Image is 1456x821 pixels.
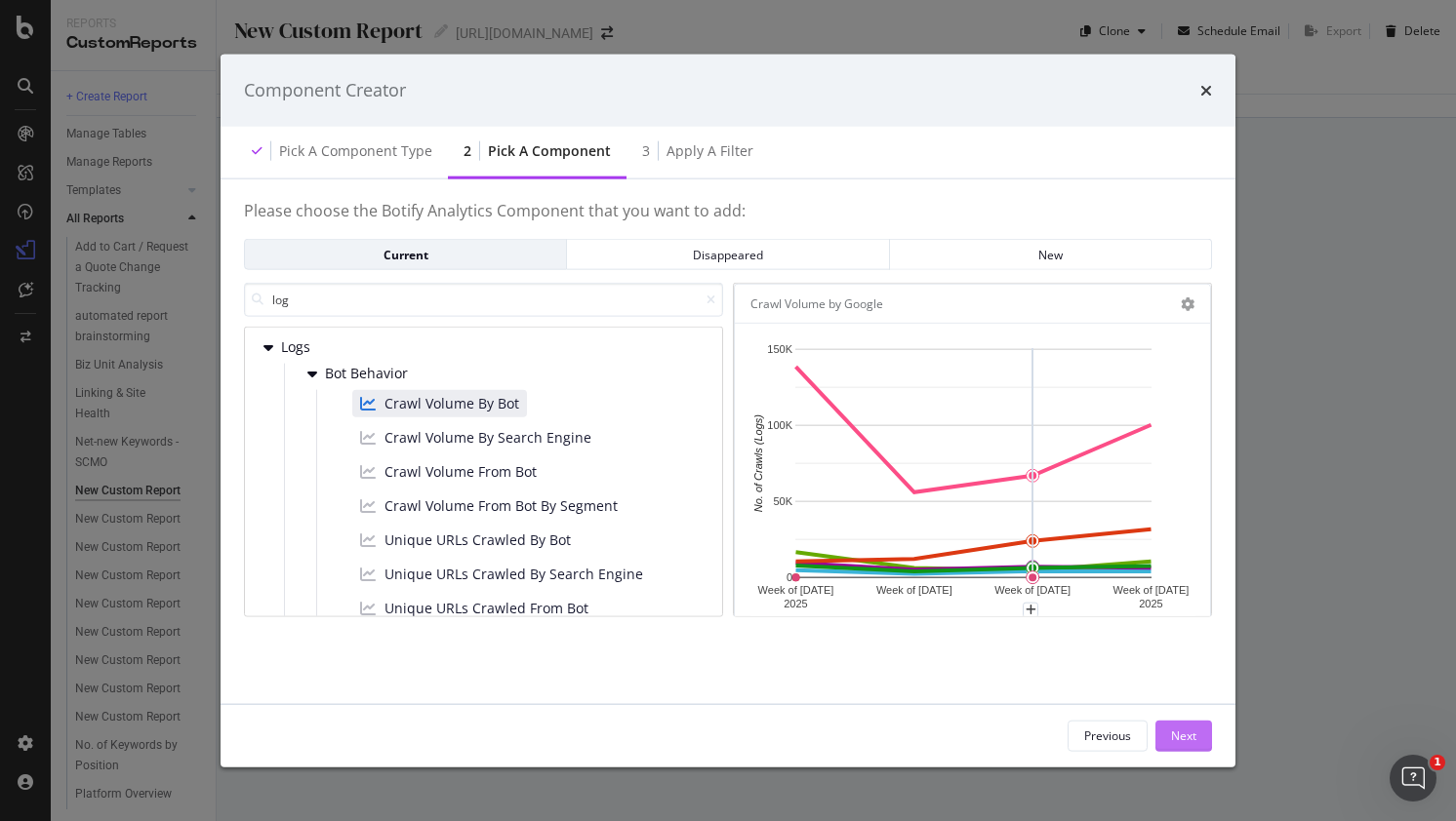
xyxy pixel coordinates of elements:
[281,339,368,356] span: Logs
[642,140,650,160] div: 3
[384,530,571,550] span: Unique URLs Crawled By Bot
[384,394,519,413] span: Crawl Volume By Bot
[667,140,753,160] div: Apply a Filter
[784,598,807,609] text: 2025
[876,584,952,596] text: Week of [DATE]
[758,584,834,596] text: Week of [DATE]
[244,202,1212,239] h4: Please choose the Botify Analytics Component that you want to add:
[1390,755,1436,801] iframe: Intercom live chat
[1084,727,1131,744] div: Previous
[1068,720,1148,751] button: Previous
[890,239,1212,270] button: New
[752,414,764,513] text: No. of Crawls (Logs)
[583,246,872,262] div: Disappeared
[767,343,792,355] text: 150K
[384,462,537,482] span: Crawl Volume From Bot
[750,293,883,313] div: Crawl Volume by Google
[384,599,588,618] span: Unique URLs Crawled From Bot
[384,496,618,516] span: Crawl Volume From Bot By Segment
[787,571,792,583] text: 0
[384,565,643,584] span: Unique URLs Crawled By Search Engine
[244,283,723,317] input: Name of the Botify Component
[994,584,1071,596] text: Week of [DATE]
[244,239,567,270] button: Current
[1430,755,1445,770] span: 1
[1023,603,1038,618] div: plus
[325,366,412,382] span: Bot Behavior
[244,78,406,103] div: Component Creator
[221,55,1235,767] div: modal
[750,339,1195,626] svg: A chart.
[1200,78,1212,103] div: times
[1113,584,1190,596] text: Week of [DATE]
[567,239,889,270] button: Disappeared
[1155,720,1212,751] button: Next
[1171,727,1196,744] div: Next
[906,246,1195,262] div: New
[464,140,471,160] div: 2
[488,140,611,160] div: Pick a Component
[767,419,792,431] text: 100K
[261,246,550,262] div: Current
[279,140,432,160] div: Pick a Component type
[1139,598,1162,609] text: 2025
[773,495,792,507] text: 50K
[384,428,591,448] span: Crawl Volume By Search Engine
